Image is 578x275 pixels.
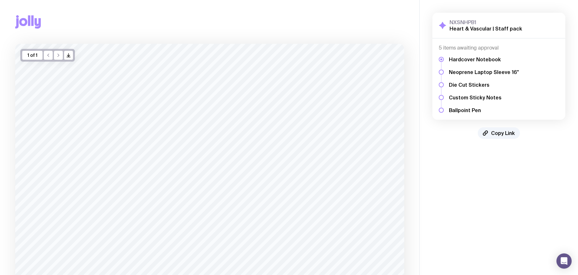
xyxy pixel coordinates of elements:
h5: Ballpoint Pen [449,107,519,113]
button: Copy Link [478,127,520,139]
h5: Die Cut Stickers [449,82,519,88]
h5: Custom Sticky Notes [449,94,519,101]
h4: 5 items awaiting approval [439,45,559,51]
span: Copy Link [491,130,515,136]
div: 1 of 1 [22,51,43,60]
button: />/> [64,51,73,60]
h3: NXSNHPB1 [450,19,522,25]
h5: Hardcover Notebook [449,56,519,63]
h2: Heart & Vascular | Staff pack [450,25,522,32]
h5: Neoprene Laptop Sleeve 16" [449,69,519,75]
g: /> /> [67,54,70,57]
div: Open Intercom Messenger [556,253,572,269]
